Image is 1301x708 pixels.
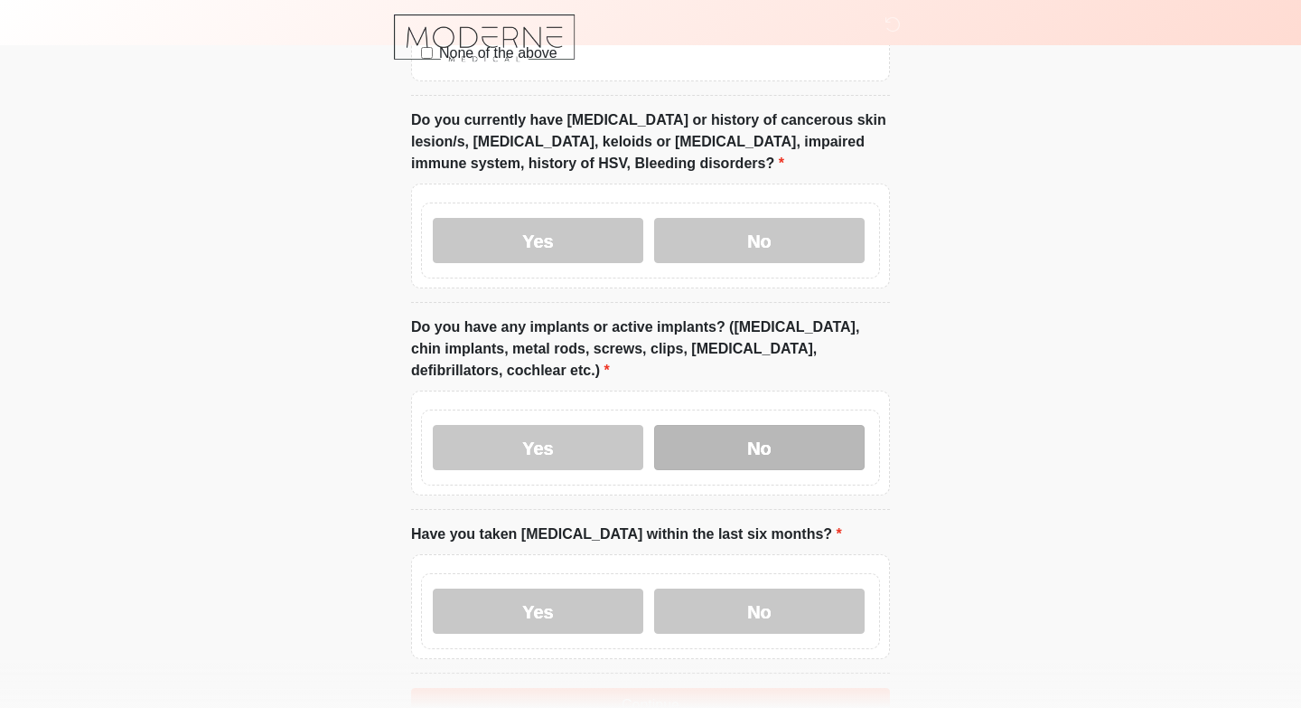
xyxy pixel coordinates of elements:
label: Have you taken [MEDICAL_DATA] within the last six months? [411,524,842,545]
label: Yes [433,218,643,263]
img: Moderne Medical Aesthetics Logo [393,14,576,63]
label: Do you have any implants or active implants? ([MEDICAL_DATA], chin implants, metal rods, screws, ... [411,316,890,382]
label: Do you currently have [MEDICAL_DATA] or history of cancerous skin lesion/s, [MEDICAL_DATA], keloi... [411,109,890,175]
label: Yes [433,425,643,470]
label: No [654,425,865,470]
label: No [654,589,865,634]
label: No [654,218,865,263]
label: Yes [433,589,643,634]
